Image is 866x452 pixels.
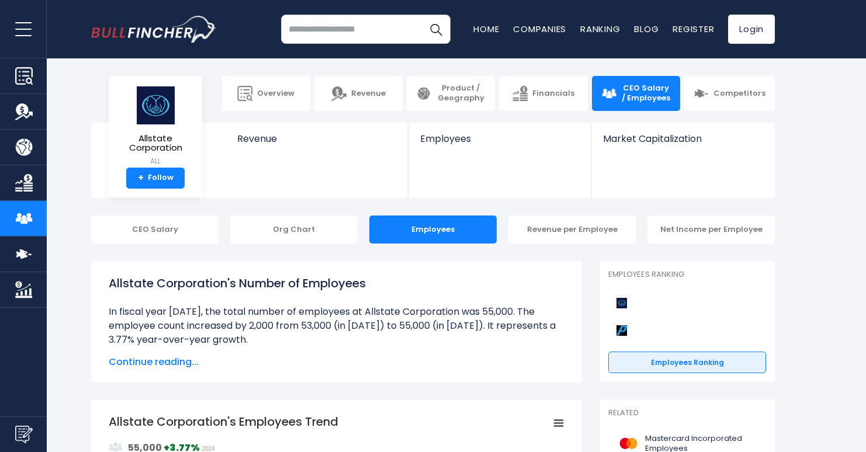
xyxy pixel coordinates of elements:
[314,76,403,111] a: Revenue
[634,23,659,35] a: Blog
[257,89,295,99] span: Overview
[118,156,193,166] small: ALL
[117,85,193,168] a: Allstate Corporation ALL
[591,123,774,164] a: Market Capitalization
[532,89,574,99] span: Financials
[513,23,566,35] a: Companies
[614,295,629,311] img: Allstate Corporation competitors logo
[728,15,775,44] a: Login
[91,215,219,244] div: CEO Salary
[407,76,495,111] a: Product / Geography
[109,413,338,430] tspan: Allstate Corporation's Employees Trend
[499,76,587,111] a: Financials
[138,173,144,183] strong: +
[673,23,714,35] a: Register
[118,134,193,153] span: Allstate Corporation
[420,133,579,144] span: Employees
[91,16,217,43] a: Go to homepage
[608,270,766,280] p: Employees Ranking
[684,76,775,111] a: Competitors
[713,89,765,99] span: Competitors
[421,15,451,44] button: Search
[109,274,564,292] h1: Allstate Corporation's Number of Employees
[351,89,386,99] span: Revenue
[202,446,215,452] span: 2024
[226,123,408,164] a: Revenue
[237,133,397,144] span: Revenue
[608,408,766,418] p: Related
[109,305,564,347] li: In fiscal year [DATE], the total number of employees at Allstate Corporation was 55,000. The empl...
[126,168,185,189] a: +Follow
[647,215,775,244] div: Net Income per Employee
[436,84,486,103] span: Product / Geography
[473,23,499,35] a: Home
[603,133,762,144] span: Market Capitalization
[621,84,671,103] span: CEO Salary / Employees
[592,76,680,111] a: CEO Salary / Employees
[508,215,636,244] div: Revenue per Employee
[369,215,497,244] div: Employees
[580,23,620,35] a: Ranking
[408,123,590,164] a: Employees
[230,215,358,244] div: Org Chart
[614,323,629,338] img: Progressive Corporation competitors logo
[109,355,564,369] span: Continue reading...
[608,352,766,374] a: Employees Ranking
[91,16,217,43] img: bullfincher logo
[222,76,310,111] a: Overview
